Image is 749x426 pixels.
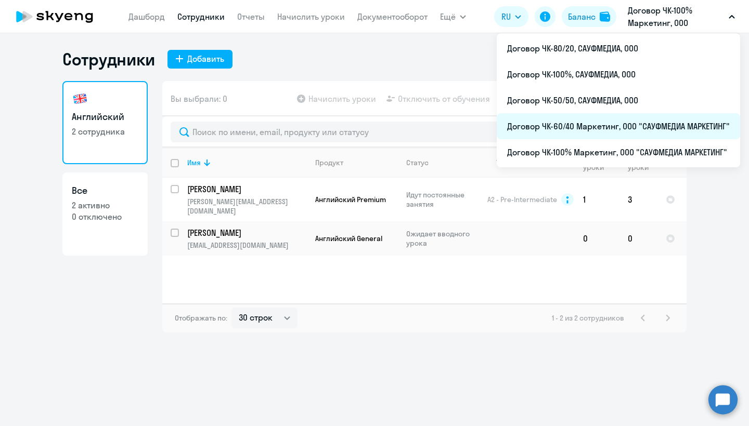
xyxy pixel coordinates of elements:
ul: Ещё [497,33,740,167]
span: 1 - 2 из 2 сотрудников [552,313,624,323]
p: Ожидает вводного урока [406,229,477,248]
a: Документооборот [357,11,428,22]
a: Отчеты [237,11,265,22]
div: Текущий уровень [486,158,574,167]
span: Английский Premium [315,195,386,204]
button: Балансbalance [562,6,616,27]
td: 1 [575,178,619,221]
td: 0 [619,221,657,256]
span: Вы выбрали: 0 [171,92,227,105]
span: RU [501,10,511,23]
a: [PERSON_NAME] [187,227,306,238]
input: Поиск по имени, email, продукту или статусу [171,122,678,142]
p: Идут постоянные занятия [406,190,477,209]
a: Английский2 сотрудника [62,81,148,164]
p: [PERSON_NAME][EMAIL_ADDRESS][DOMAIN_NAME] [187,197,306,216]
a: Дашборд [128,11,165,22]
div: Продукт [315,158,397,167]
div: Имя [187,158,306,167]
h3: Английский [72,110,138,124]
button: Добавить [167,50,233,69]
div: Имя [187,158,201,167]
p: [PERSON_NAME] [187,183,305,195]
p: 2 активно [72,199,138,211]
button: RU [494,6,528,27]
img: english [72,90,88,107]
p: [EMAIL_ADDRESS][DOMAIN_NAME] [187,241,306,250]
img: balance [600,11,610,22]
div: Текущий уровень [496,158,556,167]
span: Отображать по: [175,313,227,323]
a: Все2 активно0 отключено [62,172,148,256]
h3: Все [72,184,138,197]
p: Договор ЧК-100% Маркетинг, ООО "САУФМЕДИА МАРКЕТИНГ" [628,4,725,29]
button: Договор ЧК-100% Маркетинг, ООО "САУФМЕДИА МАРКЕТИНГ" [623,4,740,29]
span: Английский General [315,234,382,243]
button: Ещё [440,6,466,27]
span: Ещё [440,10,456,23]
p: 0 отключено [72,211,138,222]
p: [PERSON_NAME] [187,227,305,238]
p: 2 сотрудника [72,126,138,137]
div: Добавить [187,52,224,65]
td: 3 [619,178,657,221]
div: Статус [406,158,429,167]
a: Начислить уроки [277,11,345,22]
a: Сотрудники [177,11,225,22]
div: Продукт [315,158,343,167]
div: Статус [406,158,477,167]
span: A2 - Pre-Intermediate [487,195,557,204]
div: Баланс [568,10,596,23]
td: 0 [575,221,619,256]
h1: Сотрудники [62,49,155,70]
a: [PERSON_NAME] [187,183,306,195]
